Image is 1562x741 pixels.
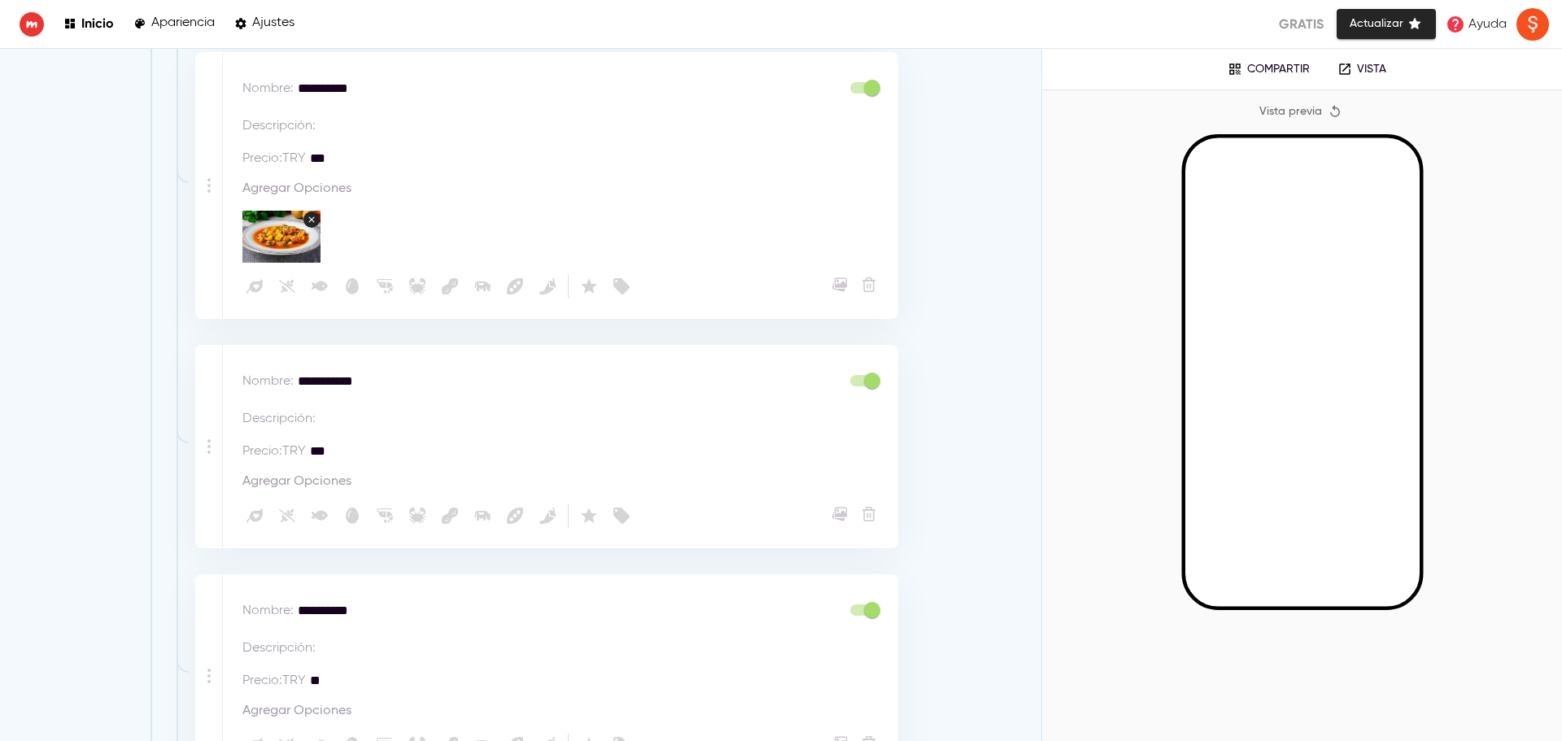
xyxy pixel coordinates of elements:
button: Eliminar [858,274,879,295]
img: ACg8ocIMymefnT7P_TacS5eahT7WMoc3kdLarsw6hEr9E3Owq4hncQ=s96-c [1516,8,1549,41]
p: Nombre : [242,601,294,621]
p: Apariencia [151,15,215,31]
p: Descripción : [242,639,316,658]
a: Ajustes [234,13,295,35]
span: Agregar Opciones [242,181,351,197]
p: Precio : TRY [242,149,306,168]
a: Apariencia [133,13,215,35]
img: Category Item Image [242,211,321,263]
p: Gratis [1279,15,1324,34]
p: Compartir [1247,63,1310,76]
p: Inicio [81,15,114,31]
a: Vista [1326,57,1398,81]
a: Ayuda [1441,10,1512,39]
button: Compartir [1216,57,1321,81]
p: Vista [1357,63,1386,76]
span: Actualizar [1350,14,1423,34]
button: Eliminar [858,503,879,525]
p: Descripción : [242,409,316,429]
button: Subir Imagen del Menú [829,274,850,295]
svg: En Venta [612,277,631,296]
p: Precio : TRY [242,442,306,461]
p: Nombre : [242,372,294,391]
p: Precio : TRY [242,671,306,691]
span: Agregar Opciones [242,474,351,490]
p: Nombre : [242,79,294,98]
button: Actualizar [1337,9,1436,39]
svg: Destacado [579,277,599,296]
a: Inicio [63,13,114,35]
span: Agregar Opciones [242,704,351,719]
p: Ayuda [1468,15,1507,34]
p: Ajustes [252,15,295,31]
svg: En Venta [612,506,631,525]
p: Descripción : [242,116,316,136]
iframe: Mobile Preview [1185,138,1420,607]
svg: Destacado [579,506,599,525]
